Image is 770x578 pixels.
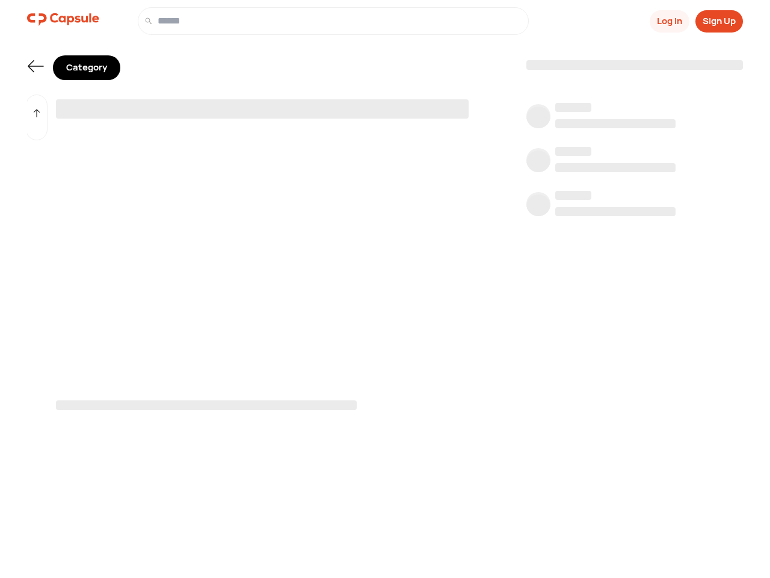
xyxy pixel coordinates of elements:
span: ‌ [526,107,550,131]
span: ‌ [526,60,743,70]
span: ‌ [56,99,469,119]
button: Sign Up [695,10,743,33]
img: logo [27,7,99,31]
span: ‌ [56,400,357,410]
span: ‌ [555,191,591,200]
a: logo [27,7,99,35]
span: ‌ [555,119,676,128]
span: ‌ [555,147,591,156]
span: ‌ [555,207,676,216]
span: ‌ [526,194,550,219]
button: Log In [650,10,689,33]
span: ‌ [555,163,676,172]
span: ‌ [555,103,591,112]
span: ‌ [526,151,550,175]
div: Category [53,55,120,80]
